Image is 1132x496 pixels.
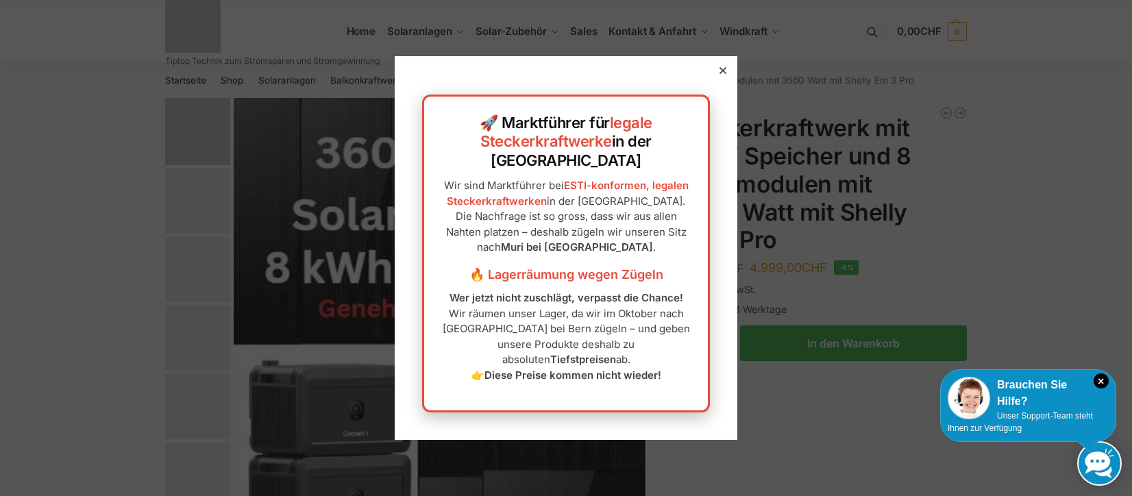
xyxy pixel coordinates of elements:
strong: Muri bei [GEOGRAPHIC_DATA] [501,240,653,253]
img: Customer service [948,377,990,419]
i: Schließen [1094,373,1109,388]
strong: Wer jetzt nicht zuschlägt, verpasst die Chance! [450,291,683,304]
h2: 🚀 Marktführer für in der [GEOGRAPHIC_DATA] [438,114,694,171]
div: Brauchen Sie Hilfe? [948,377,1109,410]
a: legale Steckerkraftwerke [480,114,652,151]
h3: 🔥 Lagerräumung wegen Zügeln [438,266,694,284]
p: Wir räumen unser Lager, da wir im Oktober nach [GEOGRAPHIC_DATA] bei Bern zügeln – und geben unse... [438,290,694,383]
p: Wir sind Marktführer bei in der [GEOGRAPHIC_DATA]. Die Nachfrage ist so gross, dass wir aus allen... [438,178,694,256]
span: Unser Support-Team steht Ihnen zur Verfügung [948,411,1093,433]
a: ESTI-konformen, legalen Steckerkraftwerken [447,179,689,208]
strong: Diese Preise kommen nicht wieder! [484,369,661,382]
strong: Tiefstpreisen [550,353,616,366]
